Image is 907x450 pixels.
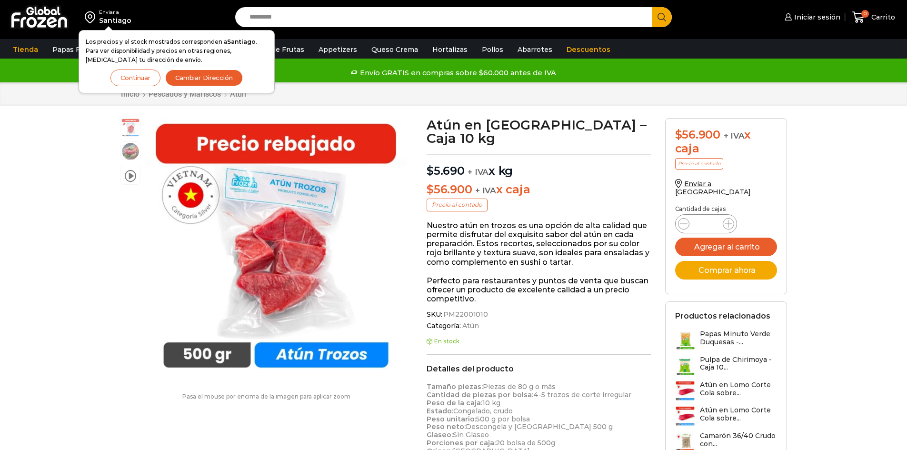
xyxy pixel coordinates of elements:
a: 0 Carrito [850,6,897,29]
div: x caja [675,128,777,156]
h3: Camarón 36/40 Crudo con... [700,432,777,448]
bdi: 5.690 [427,164,465,178]
strong: Cantidad de piezas por bolsa: [427,390,533,399]
p: Precio al contado [427,199,488,211]
h1: Atún en [GEOGRAPHIC_DATA] – Caja 10 kg [427,118,651,145]
button: Cambiar Dirección [165,70,243,86]
a: Papas Fritas [48,40,100,59]
button: Agregar al carrito [675,238,777,256]
a: Enviar a [GEOGRAPHIC_DATA] [675,180,751,196]
h3: Atún en Lomo Corte Cola sobre... [700,381,777,397]
span: + IVA [475,186,496,195]
button: Search button [652,7,672,27]
span: PM22001010 [442,310,488,319]
span: Categoría: [427,322,651,330]
nav: Breadcrumb [120,90,247,99]
span: atun trozo [121,119,140,138]
a: Pulpa de Chirimoya - Caja 10... [675,356,777,376]
a: Iniciar sesión [782,8,840,27]
a: Inicio [120,90,140,99]
span: foto tartaro atun [121,142,140,161]
a: Abarrotes [513,40,557,59]
strong: Peso neto: [427,422,466,431]
strong: Porciones por caja: [427,439,496,447]
a: Atún en Lomo Corte Cola sobre... [675,406,777,427]
span: SKU: [427,310,651,319]
a: Atún [461,322,479,330]
span: Iniciar sesión [792,12,840,22]
img: address-field-icon.svg [85,9,99,25]
a: Pollos [477,40,508,59]
strong: Estado: [427,407,453,415]
strong: Tamaño piezas: [427,382,483,391]
strong: Peso unitario: [427,415,476,423]
span: $ [675,128,682,141]
input: Product quantity [697,217,715,230]
strong: Santiago [227,38,256,45]
a: Atún [229,90,247,99]
button: Continuar [110,70,160,86]
a: Hortalizas [428,40,472,59]
p: En stock [427,338,651,345]
strong: Peso de la caja: [427,399,482,407]
span: Carrito [869,12,895,22]
h3: Papas Minuto Verde Duquesas -... [700,330,777,346]
h3: Atún en Lomo Corte Cola sobre... [700,406,777,422]
p: Cantidad de cajas [675,206,777,212]
h3: Pulpa de Chirimoya - Caja 10... [700,356,777,372]
div: Enviar a [99,9,131,16]
div: Santiago [99,16,131,25]
p: Los precios y el stock mostrados corresponden a . Para ver disponibilidad y precios en otras regi... [86,37,268,65]
span: $ [427,164,434,178]
p: Perfecto para restaurantes y puntos de venta que buscan ofrecer un producto de excelente calidad ... [427,276,651,304]
span: 0 [861,10,869,18]
a: Papas Minuto Verde Duquesas -... [675,330,777,350]
p: Precio al contado [675,158,723,170]
a: Tienda [8,40,43,59]
bdi: 56.900 [675,128,720,141]
p: Nuestro atún en trozos es una opción de alta calidad que permite disfrutar del exquisito sabor de... [427,221,651,267]
a: Descuentos [562,40,615,59]
a: Pescados y Mariscos [148,90,221,99]
h2: Detalles del producto [427,364,651,373]
button: Comprar ahora [675,261,777,280]
strong: Glaseo: [427,430,453,439]
p: x caja [427,183,651,197]
span: $ [427,182,434,196]
span: + IVA [468,167,488,177]
p: x kg [427,154,651,178]
span: + IVA [724,131,745,140]
p: Pasa el mouse por encima de la imagen para aplicar zoom [120,393,413,400]
h2: Productos relacionados [675,311,770,320]
a: Appetizers [314,40,362,59]
a: Queso Crema [367,40,423,59]
a: Pulpa de Frutas [245,40,309,59]
a: Atún en Lomo Corte Cola sobre... [675,381,777,401]
bdi: 56.900 [427,182,472,196]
